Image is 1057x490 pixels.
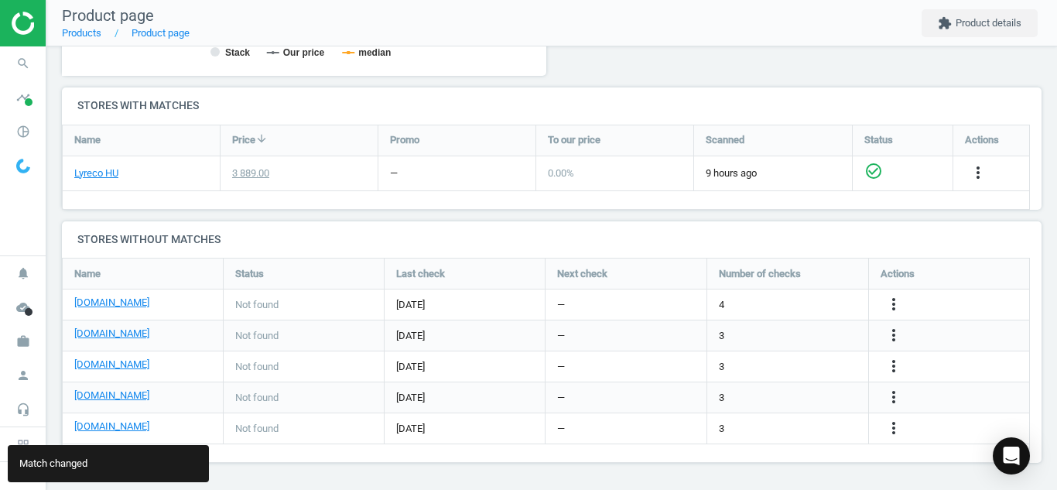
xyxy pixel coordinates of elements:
h4: Stores with matches [62,87,1042,124]
span: [DATE] [396,422,533,436]
a: [DOMAIN_NAME] [74,327,149,341]
i: more_vert [969,163,987,182]
span: [DATE] [396,298,533,312]
i: person [9,361,38,390]
i: check_circle_outline [864,162,883,180]
span: Actions [881,267,915,281]
span: — [557,422,565,436]
span: — [557,391,565,405]
a: Products [62,27,101,39]
i: extension [938,16,952,30]
a: [DOMAIN_NAME] [74,420,149,433]
i: pie_chart_outlined [9,117,38,146]
span: — [557,360,565,374]
i: more_vert [884,295,903,314]
span: Product page [62,6,154,25]
span: 9 hours ago [706,166,840,180]
span: — [557,329,565,343]
span: Last check [396,267,445,281]
i: headset_mic [9,395,38,424]
span: — [557,298,565,312]
div: — [390,166,398,180]
span: Price [232,133,255,147]
div: Open Intercom Messenger [993,437,1030,475]
span: Not found [235,360,279,374]
button: more_vert [884,326,903,346]
i: cloud_done [9,293,38,322]
img: ajHJNr6hYgQAAAAASUVORK5CYII= [12,12,121,35]
tspan: Our price [283,47,325,58]
tspan: Stack [225,47,250,58]
span: Status [864,133,893,147]
a: Product page [132,27,190,39]
a: Lyreco HU [74,166,118,180]
span: Number of checks [719,267,801,281]
span: To our price [548,133,600,147]
button: more_vert [884,295,903,315]
span: 3 [719,329,724,343]
i: notifications [9,259,38,288]
span: [DATE] [396,360,533,374]
img: wGWNvw8QSZomAAAAABJRU5ErkJggg== [16,159,30,173]
span: [DATE] [396,391,533,405]
button: more_vert [884,357,903,377]
a: [DOMAIN_NAME] [74,296,149,310]
span: Not found [235,329,279,343]
i: search [9,49,38,78]
span: Not found [235,391,279,405]
i: timeline [9,83,38,112]
a: [DOMAIN_NAME] [74,389,149,403]
span: Actions [965,133,999,147]
button: chevron_right [4,466,43,486]
span: Next check [557,267,607,281]
i: arrow_downward [255,132,268,145]
i: work [9,327,38,356]
i: more_vert [884,326,903,344]
span: Promo [390,133,419,147]
i: more_vert [884,388,903,406]
span: Status [235,267,264,281]
span: [DATE] [396,329,533,343]
span: 0.00 % [548,167,574,179]
span: 3 [719,360,724,374]
i: more_vert [884,357,903,375]
button: extensionProduct details [922,9,1038,37]
div: 3 889.00 [232,166,269,180]
h4: Stores without matches [62,221,1042,258]
tspan: median [358,47,391,58]
span: Name [74,133,101,147]
button: more_vert [969,163,987,183]
span: Scanned [706,133,744,147]
span: Not found [235,298,279,312]
span: 3 [719,391,724,405]
button: more_vert [884,419,903,439]
div: Match changed [8,445,209,482]
a: [DOMAIN_NAME] [74,358,149,372]
span: Not found [235,422,279,436]
span: 3 [719,422,724,436]
button: more_vert [884,388,903,408]
span: 4 [719,298,724,312]
i: more_vert [884,419,903,437]
span: Name [74,267,101,281]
